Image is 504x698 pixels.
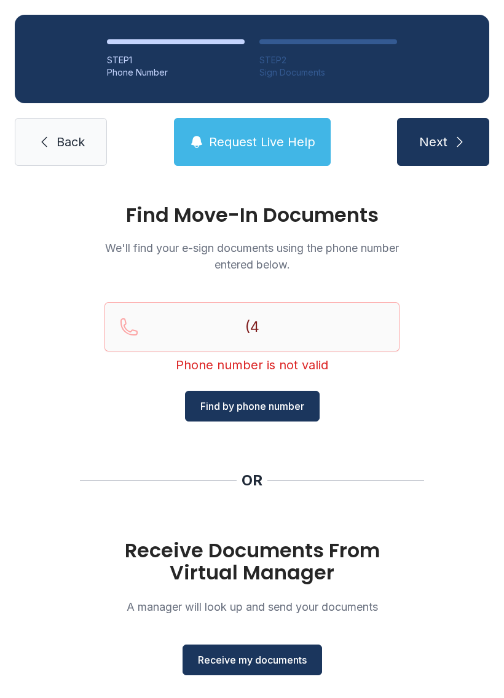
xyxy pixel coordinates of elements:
[107,66,245,79] div: Phone Number
[419,133,447,151] span: Next
[104,598,400,615] p: A manager will look up and send your documents
[104,205,400,225] h1: Find Move-In Documents
[104,240,400,273] p: We'll find your e-sign documents using the phone number entered below.
[242,471,262,490] div: OR
[104,356,400,374] div: Phone number is not valid
[104,302,400,351] input: Reservation phone number
[259,66,397,79] div: Sign Documents
[259,54,397,66] div: STEP 2
[107,54,245,66] div: STEP 1
[104,539,400,584] h1: Receive Documents From Virtual Manager
[198,653,307,667] span: Receive my documents
[209,133,315,151] span: Request Live Help
[200,399,304,414] span: Find by phone number
[57,133,85,151] span: Back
